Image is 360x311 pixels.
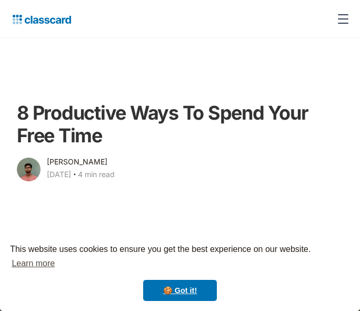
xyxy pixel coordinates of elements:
div: [PERSON_NAME] [47,155,107,168]
div: menu [331,6,352,32]
a: dismiss cookie message [143,280,217,301]
a: learn more about cookies [10,256,56,271]
a: home [8,12,71,26]
h1: 8 Productive Ways To Spend Your Free Time [17,102,343,147]
div: [DATE] [47,168,71,181]
div: ‧ [71,168,78,183]
span: This website uses cookies to ensure you get the best experience on our website. [10,243,350,271]
div: 4 min read [78,168,115,181]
